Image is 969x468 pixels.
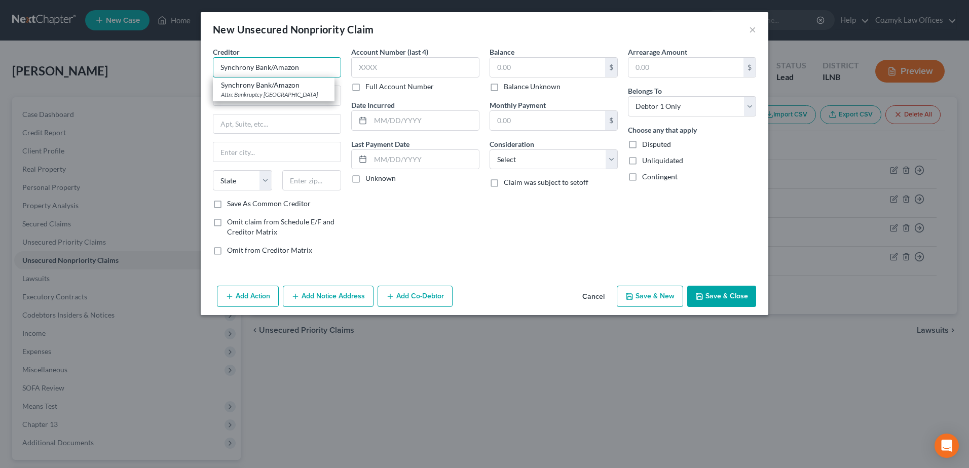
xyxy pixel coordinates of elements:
div: Attn: Bankruptcy [GEOGRAPHIC_DATA] [221,90,326,99]
button: Add Notice Address [283,286,374,307]
label: Balance [490,47,514,57]
span: Unliquidated [642,156,683,165]
input: Enter city... [213,142,341,162]
button: Cancel [574,287,613,307]
input: 0.00 [628,58,743,77]
button: Add Action [217,286,279,307]
input: MM/DD/YYYY [370,111,479,130]
label: Save As Common Creditor [227,199,311,209]
span: Disputed [642,140,671,148]
input: XXXX [351,57,479,77]
input: 0.00 [490,111,605,130]
label: Unknown [365,173,396,183]
button: Add Co-Debtor [378,286,453,307]
div: $ [605,111,617,130]
span: Claim was subject to setoff [504,178,588,186]
label: Last Payment Date [351,139,409,149]
input: Apt, Suite, etc... [213,114,341,134]
label: Monthly Payment [490,100,546,110]
label: Consideration [490,139,534,149]
button: Save & Close [687,286,756,307]
label: Choose any that apply [628,125,697,135]
label: Account Number (last 4) [351,47,428,57]
div: $ [743,58,756,77]
button: × [749,23,756,35]
span: Omit from Creditor Matrix [227,246,312,254]
div: Synchrony Bank/Amazon [221,80,326,90]
label: Full Account Number [365,82,434,92]
div: $ [605,58,617,77]
span: Creditor [213,48,240,56]
input: MM/DD/YYYY [370,150,479,169]
span: Omit claim from Schedule E/F and Creditor Matrix [227,217,334,236]
div: Open Intercom Messenger [935,434,959,458]
input: 0.00 [490,58,605,77]
label: Date Incurred [351,100,395,110]
span: Contingent [642,172,678,181]
label: Balance Unknown [504,82,561,92]
label: Arrearage Amount [628,47,687,57]
input: Search creditor by name... [213,57,341,77]
input: Enter zip... [282,170,342,190]
button: Save & New [617,286,683,307]
span: Belongs To [628,87,662,95]
div: New Unsecured Nonpriority Claim [213,22,374,36]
